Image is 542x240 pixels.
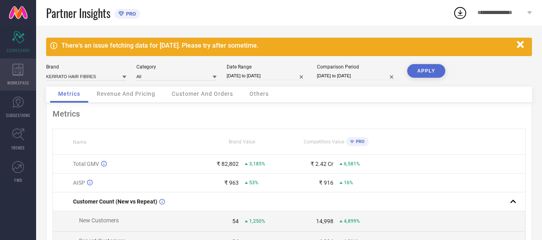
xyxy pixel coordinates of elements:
[46,5,110,21] span: Partner Insights
[229,139,255,145] span: Brand Value
[6,47,30,53] span: SCORECARDS
[232,218,239,224] div: 54
[6,112,30,118] span: SUGGESTIONS
[344,180,353,186] span: 16%
[304,139,344,145] span: Competitors Value
[224,179,239,186] div: ₹ 963
[249,218,265,224] span: 1,250%
[319,179,333,186] div: ₹ 916
[354,139,365,144] span: PRO
[97,91,155,97] span: Revenue And Pricing
[250,91,269,97] span: Others
[73,198,157,205] span: Customer Count (New vs Repeat)
[344,218,360,224] span: 4,899%
[317,64,397,70] div: Comparison Period
[136,64,217,70] div: Category
[46,64,126,70] div: Brand
[249,161,265,167] span: 3,185%
[124,11,136,17] span: PRO
[316,218,333,224] div: 14,998
[311,161,333,167] div: ₹ 2.42 Cr
[73,161,99,167] span: Total GMV
[7,80,29,86] span: WORKSPACE
[11,145,25,151] span: TRENDS
[407,64,445,78] button: APPLY
[227,64,307,70] div: Date Range
[61,42,513,49] div: There's an issue fetching data for [DATE]. Please try after sometime.
[73,139,86,145] span: Name
[58,91,80,97] span: Metrics
[227,72,307,80] input: Select date range
[79,217,119,224] span: New Customers
[73,179,85,186] span: AISP
[344,161,360,167] span: 6,581%
[53,109,526,119] div: Metrics
[317,72,397,80] input: Select comparison period
[172,91,233,97] span: Customer And Orders
[249,180,258,186] span: 53%
[217,161,239,167] div: ₹ 82,802
[453,6,467,20] div: Open download list
[14,177,22,183] span: FWD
